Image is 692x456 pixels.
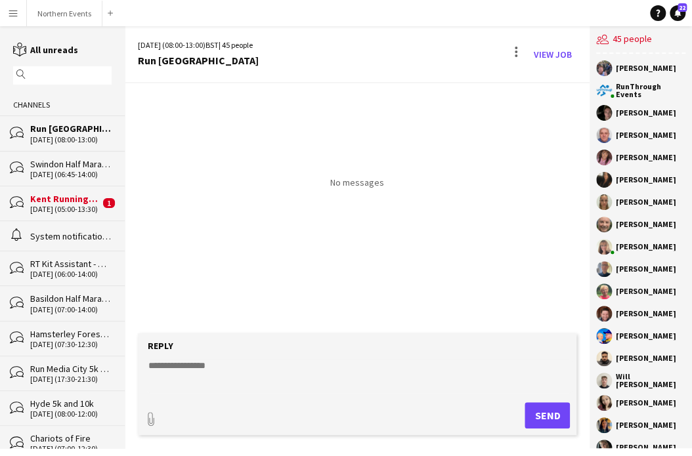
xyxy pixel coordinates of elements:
[528,44,576,65] a: View Job
[615,131,676,139] div: [PERSON_NAME]
[615,109,676,117] div: [PERSON_NAME]
[30,258,112,270] div: RT Kit Assistant - Swindon Half Marathon
[30,170,112,179] div: [DATE] (06:45-14:00)
[138,54,259,66] div: Run [GEOGRAPHIC_DATA]
[615,154,676,161] div: [PERSON_NAME]
[30,409,112,419] div: [DATE] (08:00-12:00)
[678,3,687,12] span: 22
[615,243,676,251] div: [PERSON_NAME]
[30,375,112,384] div: [DATE] (17:30-21:30)
[30,444,112,453] div: [DATE] (07:00-12:30)
[30,193,100,205] div: Kent Running Festival
[27,1,102,26] button: Northern Events
[30,230,112,242] div: System notifications
[615,354,676,362] div: [PERSON_NAME]
[30,123,112,135] div: Run [GEOGRAPHIC_DATA]
[30,340,112,349] div: [DATE] (07:30-12:30)
[615,220,676,228] div: [PERSON_NAME]
[615,399,676,407] div: [PERSON_NAME]
[30,432,112,444] div: Chariots of Fire
[330,176,384,188] p: No messages
[615,332,676,340] div: [PERSON_NAME]
[103,198,115,208] span: 1
[30,363,112,375] div: Run Media City 5k & 10k
[30,328,112,340] div: Hamsterley Forest 10k & Half Marathon
[30,205,100,214] div: [DATE] (05:00-13:30)
[615,64,676,72] div: [PERSON_NAME]
[148,340,173,352] label: Reply
[138,39,259,51] div: [DATE] (08:00-13:00) | 45 people
[670,5,685,21] a: 22
[30,293,112,304] div: Basildon Half Marathon & Juniors
[13,44,78,56] a: All unreads
[596,26,685,54] div: 45 people
[525,402,570,428] button: Send
[615,83,685,98] div: RunThrough Events
[30,158,112,170] div: Swindon Half Marathon
[30,270,112,279] div: [DATE] (06:00-14:00)
[30,305,112,314] div: [DATE] (07:00-14:00)
[30,398,112,409] div: Hyde 5k and 10k
[30,135,112,144] div: [DATE] (08:00-13:00)
[615,444,676,451] div: [PERSON_NAME]
[615,265,676,273] div: [PERSON_NAME]
[615,310,676,318] div: [PERSON_NAME]
[205,40,219,50] span: BST
[615,176,676,184] div: [PERSON_NAME]
[615,287,676,295] div: [PERSON_NAME]
[615,421,676,429] div: [PERSON_NAME]
[615,373,685,388] div: Will [PERSON_NAME]
[615,198,676,206] div: [PERSON_NAME]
